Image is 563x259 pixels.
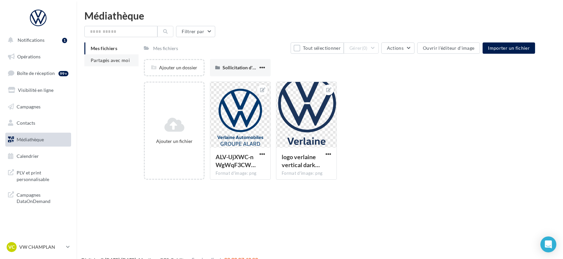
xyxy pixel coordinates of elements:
[4,33,70,47] button: Notifications 1
[4,116,72,130] a: Contacts
[4,50,72,64] a: Opérations
[17,153,39,159] span: Calendrier
[17,120,35,126] span: Contacts
[488,45,530,51] span: Importer un fichier
[18,37,45,43] span: Notifications
[17,54,41,59] span: Opérations
[18,87,53,93] span: Visibilité en ligne
[145,64,204,71] div: Ajouter un dossier
[91,45,117,51] span: Mes fichiers
[17,137,44,142] span: Médiathèque
[147,138,201,145] div: Ajouter un fichier
[17,168,68,182] span: PLV et print personnalisable
[344,42,379,54] button: Gérer(0)
[153,45,178,52] div: Mes fichiers
[4,100,72,114] a: Campagnes
[4,66,72,80] a: Boîte de réception99+
[291,42,344,54] button: Tout sélectionner
[9,244,15,250] span: VC
[540,236,556,252] div: Open Intercom Messenger
[387,45,404,51] span: Actions
[381,42,415,54] button: Actions
[17,103,41,109] span: Campagnes
[58,71,68,76] div: 99+
[84,11,555,21] div: Médiathèque
[91,57,130,63] span: Partagés avec moi
[4,188,72,207] a: Campagnes DataOnDemand
[4,83,72,97] a: Visibilité en ligne
[19,244,63,250] p: VW CHAMPLAN
[17,190,68,205] span: Campagnes DataOnDemand
[417,42,480,54] button: Ouvrir l'éditeur d'image
[176,26,215,37] button: Filtrer par
[282,153,320,168] span: logo verlaine vertical darkblue png
[4,149,72,163] a: Calendrier
[17,70,55,76] span: Boîte de réception
[282,170,331,176] div: Format d'image: png
[216,153,256,168] span: ALV-UjXWC-nWgWqF3CWOJpspCJDSmoLpSJr6rqbHLwjw3CCS9yCdMQWJ
[4,165,72,185] a: PLV et print personnalisable
[62,38,67,43] div: 1
[5,241,71,253] a: VC VW CHAMPLAN
[4,133,72,147] a: Médiathèque
[216,170,265,176] div: Format d'image: png
[223,65,260,70] span: Sollicitation d'avis
[483,42,535,54] button: Importer un fichier
[362,45,368,51] span: (0)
